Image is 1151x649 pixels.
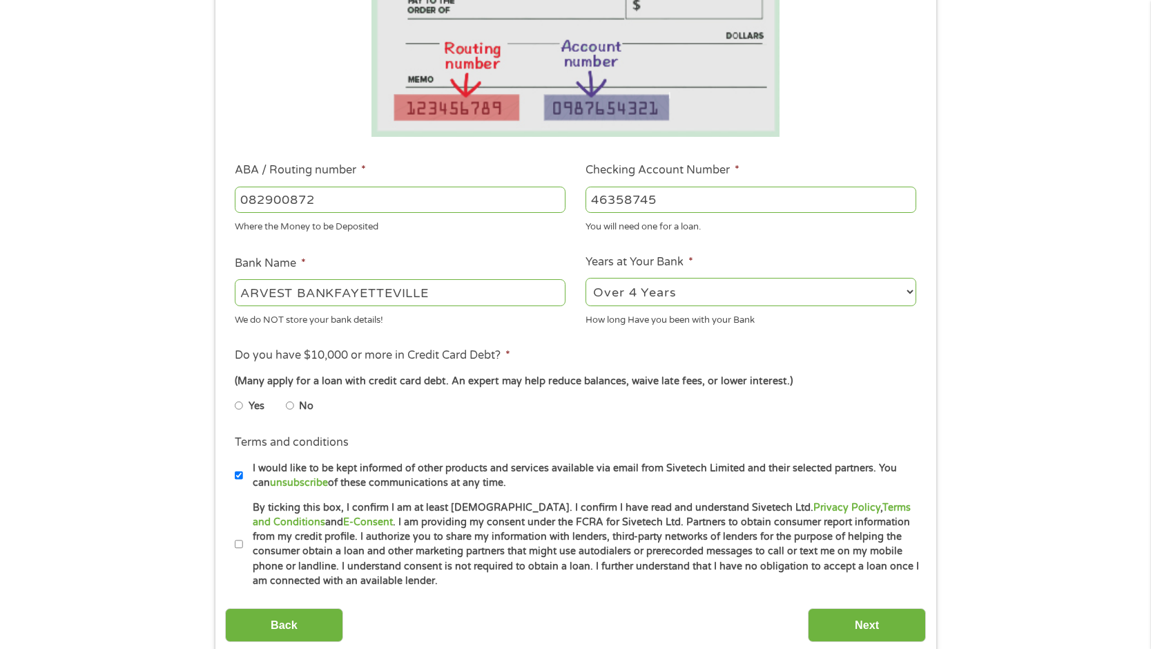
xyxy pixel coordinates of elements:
[225,608,343,642] input: Back
[235,374,916,389] div: (Many apply for a loan with credit card debt. An expert may help reduce balances, waive late fees...
[813,502,880,514] a: Privacy Policy
[586,255,693,270] label: Years at Your Bank
[586,187,916,213] input: 345634636
[299,399,313,414] label: No
[235,187,565,213] input: 263177916
[243,461,920,491] label: I would like to be kept informed of other products and services available via email from Sivetech...
[253,502,911,528] a: Terms and Conditions
[270,477,328,489] a: unsubscribe
[249,399,264,414] label: Yes
[235,308,565,327] div: We do NOT store your bank details!
[243,500,920,589] label: By ticking this box, I confirm I am at least [DEMOGRAPHIC_DATA]. I confirm I have read and unders...
[235,256,306,271] label: Bank Name
[235,435,349,450] label: Terms and conditions
[235,216,565,234] div: Where the Money to be Deposited
[586,308,916,327] div: How long Have you been with your Bank
[586,163,739,178] label: Checking Account Number
[343,516,393,528] a: E-Consent
[235,163,366,178] label: ABA / Routing number
[808,608,926,642] input: Next
[235,348,510,363] label: Do you have $10,000 or more in Credit Card Debt?
[586,216,916,234] div: You will need one for a loan.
